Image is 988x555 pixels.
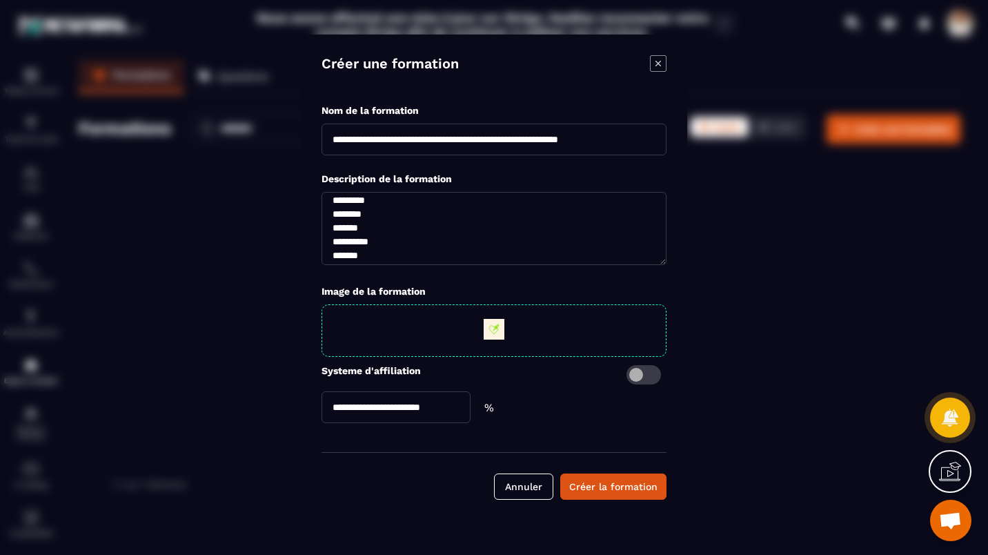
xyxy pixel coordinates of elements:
a: Ouvrir le chat [930,500,971,541]
label: Nom de la formation [322,105,419,116]
p: % [484,391,494,423]
button: Créer la formation [560,474,666,500]
button: Annuler [494,474,553,500]
label: Image de la formation [322,286,426,297]
div: Créer la formation [569,480,658,494]
h4: Créer une formation [322,55,459,75]
label: Systeme d'affiliation [322,365,421,384]
label: Description de la formation [322,173,452,184]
